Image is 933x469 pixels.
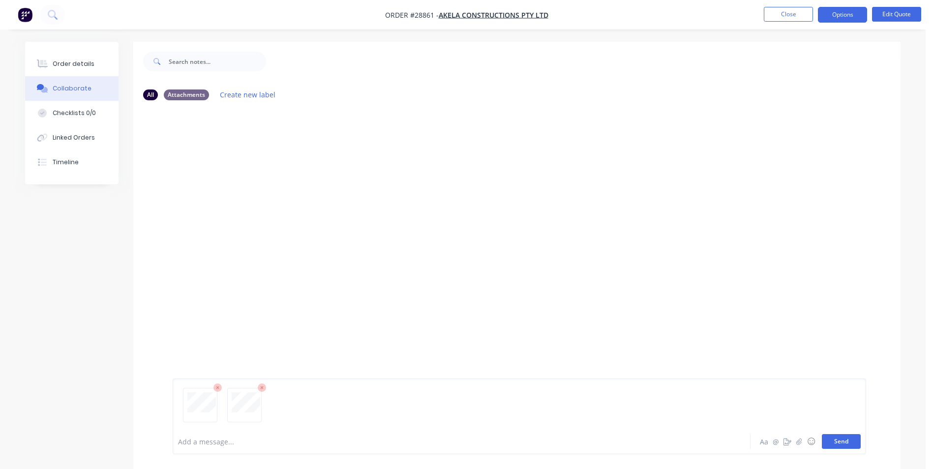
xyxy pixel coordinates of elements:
[53,109,96,117] div: Checklists 0/0
[169,52,266,71] input: Search notes...
[385,10,439,20] span: Order #28861 -
[872,7,921,22] button: Edit Quote
[25,52,119,76] button: Order details
[764,7,813,22] button: Close
[164,89,209,100] div: Attachments
[25,101,119,125] button: Checklists 0/0
[53,133,95,142] div: Linked Orders
[822,434,861,449] button: Send
[53,158,79,167] div: Timeline
[53,59,94,68] div: Order details
[18,7,32,22] img: Factory
[25,125,119,150] button: Linked Orders
[805,436,817,447] button: ☺
[25,150,119,175] button: Timeline
[770,436,782,447] button: @
[758,436,770,447] button: Aa
[215,88,281,101] button: Create new label
[53,84,91,93] div: Collaborate
[143,89,158,100] div: All
[439,10,548,20] a: Akela Constructions Pty Ltd
[25,76,119,101] button: Collaborate
[818,7,867,23] button: Options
